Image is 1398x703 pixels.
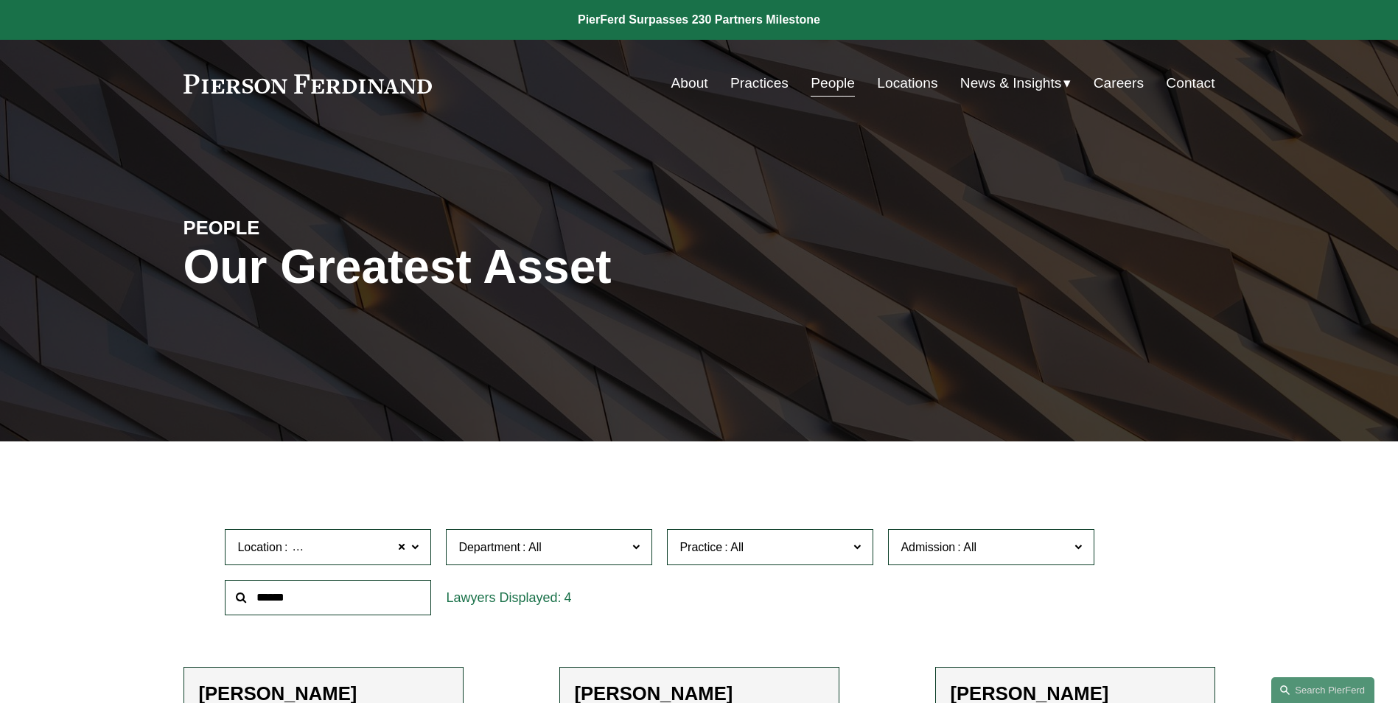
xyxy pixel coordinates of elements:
a: People [811,69,855,97]
h1: Our Greatest Asset [184,240,871,294]
span: 4 [564,590,571,605]
a: Careers [1094,69,1144,97]
a: Search this site [1271,677,1374,703]
span: Department [458,541,520,553]
a: About [671,69,708,97]
span: [GEOGRAPHIC_DATA] [290,538,413,557]
a: Locations [877,69,937,97]
a: folder dropdown [960,69,1072,97]
span: News & Insights [960,71,1062,97]
a: Contact [1166,69,1214,97]
h4: PEOPLE [184,216,441,239]
span: Admission [901,541,955,553]
span: Location [237,541,282,553]
a: Practices [730,69,789,97]
span: Practice [679,541,722,553]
